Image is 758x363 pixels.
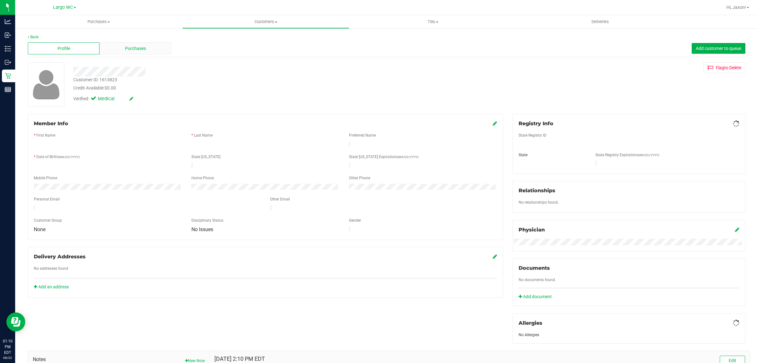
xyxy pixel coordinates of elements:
[191,218,223,223] label: Disciplinary Status
[34,284,69,289] a: Add an address
[15,15,182,28] a: Purchases
[6,312,25,331] iframe: Resource center
[3,355,12,360] p: 08/22
[57,155,80,159] span: (MM/DD/YYYY)
[595,152,659,158] label: State Registry Expiration
[519,265,550,271] span: Documents
[349,132,376,138] label: Preferred Name
[3,338,12,355] p: 01:10 PM EDT
[519,278,556,282] span: No documents found.
[583,19,617,25] span: Deliveries
[34,254,86,260] span: Delivery Addresses
[28,35,39,39] a: Back
[517,15,684,28] a: Deliveries
[194,132,213,138] label: Last Name
[5,46,11,52] inline-svg: Inventory
[36,154,80,160] label: Date of Birth
[34,218,62,223] label: Customer Group
[349,154,418,160] label: State [US_STATE] Expiration
[519,227,545,233] span: Physician
[637,153,659,157] span: (MM/DD/YYYY)
[726,5,746,10] span: Hi, Jaxon!
[729,358,736,363] span: Edit
[36,132,55,138] label: First Name
[15,19,182,25] span: Purchases
[57,45,70,52] span: Profile
[692,43,745,54] button: Add customer to queue
[5,32,11,38] inline-svg: Inbound
[519,293,555,300] a: Add document
[519,332,739,338] div: No Allergies
[183,19,349,25] span: Customers
[519,320,542,326] span: Allergies
[105,85,116,90] span: $0.00
[73,85,427,91] div: Credit Available:
[191,175,214,181] label: Home Phone
[30,68,63,101] img: user-icon.png
[519,132,546,138] label: State Registry ID
[349,218,361,223] label: Gender
[34,196,60,202] label: Personal Email
[349,15,516,28] a: Tills
[34,226,45,232] span: None
[396,155,418,159] span: (MM/DD/YYYY)
[73,95,133,102] div: Verified:
[703,62,745,73] button: Flagto Delete
[519,200,559,205] label: No relationships found.
[5,18,11,25] inline-svg: Analytics
[5,73,11,79] inline-svg: Retail
[519,188,555,194] span: Relationships
[125,45,146,52] span: Purchases
[696,46,741,51] span: Add customer to queue
[349,175,370,181] label: Other Phone
[350,19,516,25] span: Tills
[519,120,553,126] span: Registry Info
[34,120,68,126] span: Member Info
[98,95,123,102] span: Medical
[5,59,11,65] inline-svg: Outbound
[191,226,213,232] span: No Issues
[34,175,57,181] label: Mobile Phone
[5,86,11,93] inline-svg: Reports
[270,196,290,202] label: Other Email
[191,154,220,160] label: State [US_STATE]
[214,356,265,362] h4: [DATE] 2:10 PM EDT
[182,15,349,28] a: Customers
[514,152,591,158] div: State
[34,266,68,271] label: No addresses found
[53,5,73,10] span: Largo WC
[73,77,117,83] div: Customer ID: 1613823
